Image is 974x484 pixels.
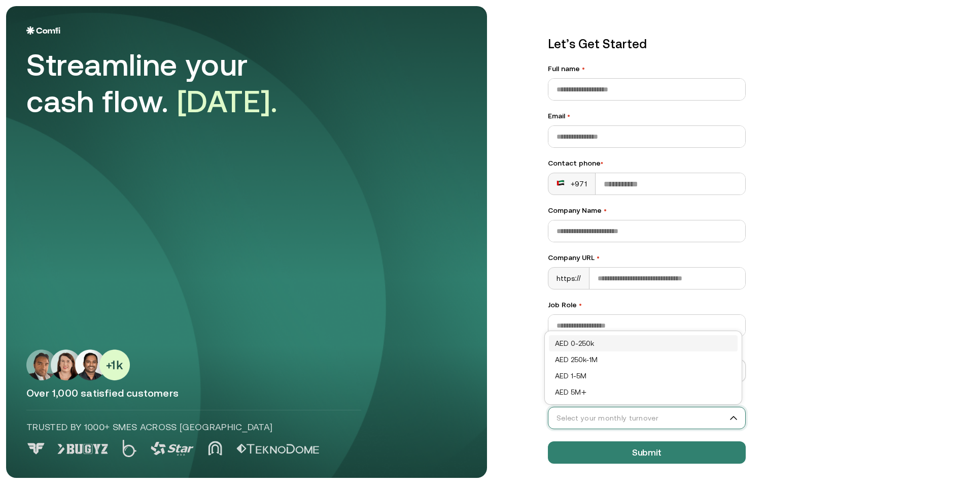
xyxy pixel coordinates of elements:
[26,47,310,120] div: Streamline your cash flow.
[57,444,108,454] img: Logo 1
[555,386,732,398] div: AED 5M+
[26,443,46,455] img: Logo 0
[549,335,738,351] div: AED 0-250k
[548,441,746,464] button: Submit
[548,300,746,310] label: Job Role
[549,368,738,384] div: AED 1-5M
[549,384,738,400] div: AED 5M+
[151,442,194,456] img: Logo 3
[604,206,607,214] span: •
[548,35,746,53] p: Let’s Get Started
[208,441,222,456] img: Logo 4
[548,111,746,121] label: Email
[597,253,600,262] span: •
[177,84,278,119] span: [DATE].
[26,26,60,35] img: Logo
[548,63,746,74] label: Full name
[555,338,732,349] div: AED 0-250k
[556,179,587,189] div: +971
[548,268,589,289] div: https://
[26,421,361,434] p: Trusted by 1000+ SMEs across [GEOGRAPHIC_DATA]
[555,370,732,381] div: AED 1-5M
[582,64,585,73] span: •
[548,252,746,263] label: Company URL
[601,159,603,167] span: •
[548,158,746,169] div: Contact phone
[579,301,582,309] span: •
[548,205,746,216] label: Company Name
[122,440,136,457] img: Logo 2
[549,351,738,368] div: AED 250k-1M
[555,354,732,365] div: AED 250k-1M
[26,386,467,400] p: Over 1,000 satisfied customers
[567,112,570,120] span: •
[236,444,319,454] img: Logo 5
